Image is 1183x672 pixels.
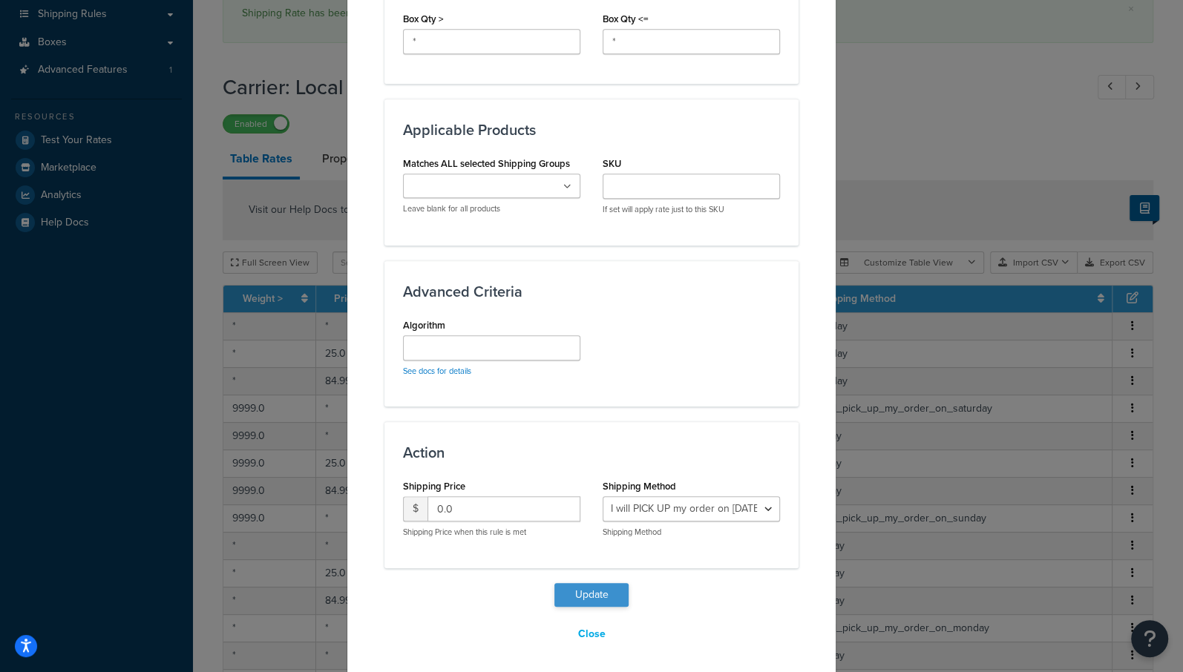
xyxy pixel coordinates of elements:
p: Shipping Method [603,527,780,538]
label: Box Qty <= [603,13,649,24]
label: SKU [603,158,621,169]
p: Leave blank for all products [403,203,580,214]
h3: Action [403,444,780,461]
p: If set will apply rate just to this SKU [603,204,780,215]
label: Shipping Price [403,481,465,492]
label: Shipping Method [603,481,676,492]
label: Matches ALL selected Shipping Groups [403,158,570,169]
button: Update [554,583,629,607]
button: Close [568,622,615,647]
label: Algorithm [403,320,445,331]
h3: Advanced Criteria [403,283,780,300]
span: $ [403,496,427,521]
label: Box Qty > [403,13,444,24]
p: Shipping Price when this rule is met [403,527,580,538]
a: See docs for details [403,365,471,377]
h3: Applicable Products [403,122,780,138]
